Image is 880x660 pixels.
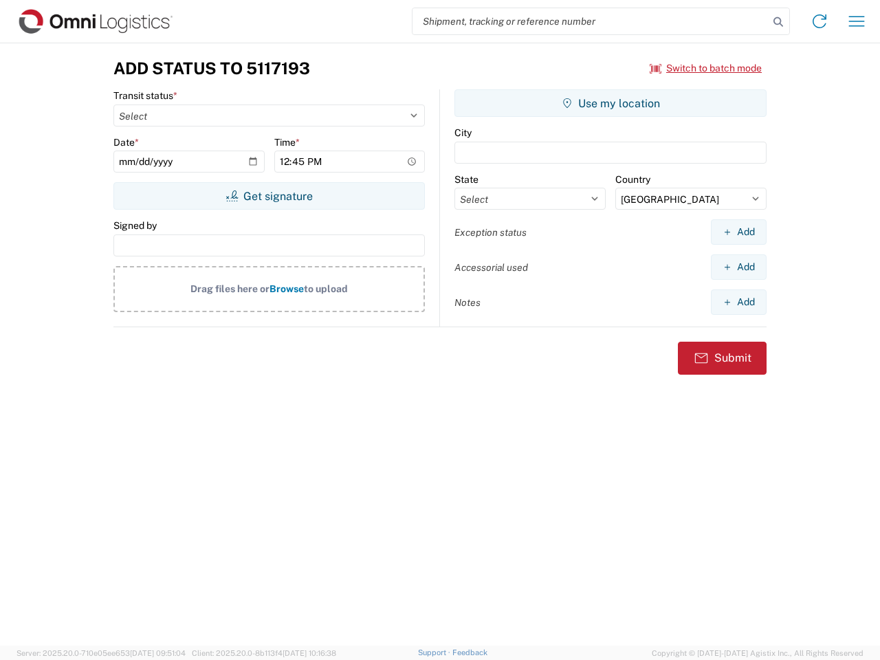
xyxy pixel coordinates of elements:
[418,648,452,657] a: Support
[711,254,767,280] button: Add
[190,283,269,294] span: Drag files here or
[16,649,186,657] span: Server: 2025.20.0-710e05ee653
[130,649,186,657] span: [DATE] 09:51:04
[454,89,767,117] button: Use my location
[711,219,767,245] button: Add
[269,283,304,294] span: Browse
[283,649,336,657] span: [DATE] 10:16:38
[113,89,177,102] label: Transit status
[454,226,527,239] label: Exception status
[454,126,472,139] label: City
[113,182,425,210] button: Get signature
[454,173,478,186] label: State
[274,136,300,148] label: Time
[192,649,336,657] span: Client: 2025.20.0-8b113f4
[412,8,769,34] input: Shipment, tracking or reference number
[615,173,650,186] label: Country
[711,289,767,315] button: Add
[304,283,348,294] span: to upload
[113,136,139,148] label: Date
[454,261,528,274] label: Accessorial used
[454,296,481,309] label: Notes
[678,342,767,375] button: Submit
[650,57,762,80] button: Switch to batch mode
[113,58,310,78] h3: Add Status to 5117193
[652,647,863,659] span: Copyright © [DATE]-[DATE] Agistix Inc., All Rights Reserved
[113,219,157,232] label: Signed by
[452,648,487,657] a: Feedback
